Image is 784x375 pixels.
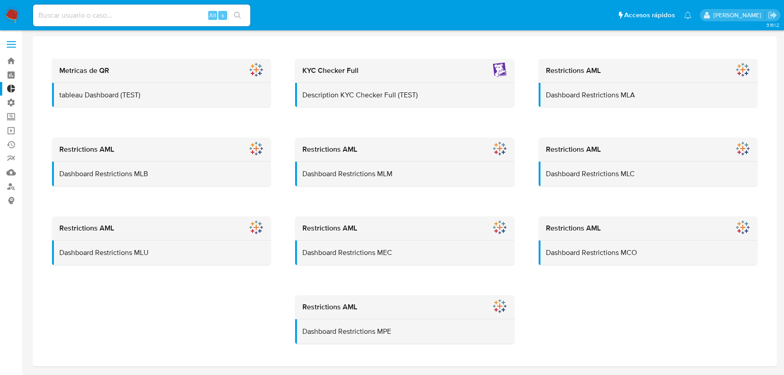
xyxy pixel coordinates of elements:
[249,62,263,77] img: Metricas de QR
[302,303,507,312] h2: Restrictions AML
[209,11,216,19] span: Alt
[302,169,507,179] p: Dashboard Restrictions MLM
[713,11,765,19] p: giorgio.franco@mercadolibre.com
[624,10,675,20] span: Accesos rápidos
[59,66,264,75] h2: Metricas de QR
[59,248,264,258] p: Dashboard Restrictions MLU
[492,299,507,313] img: Restrictions AML
[221,11,224,19] span: s
[302,66,507,75] h2: KYC Checker Full
[302,248,507,258] p: Dashboard Restrictions MEC
[546,248,751,258] p: Dashboard Restrictions MCO
[546,169,751,179] p: Dashboard Restrictions MLC
[736,62,750,77] img: Restrictions AML
[736,220,750,235] img: Restrictions AML
[768,10,777,20] a: Salir
[302,145,507,154] h2: Restrictions AML
[492,141,507,156] img: Restrictions AML
[736,141,750,156] img: Restrictions AML
[546,145,751,154] h2: Restrictions AML
[249,141,263,156] img: Restrictions AML
[546,224,751,233] h2: Restrictions AML
[249,220,263,235] img: Restrictions AML
[492,220,507,235] img: Restrictions AML
[492,62,507,77] img: KYC Checker Full
[228,9,247,22] button: search-icon
[59,145,264,154] h2: Restrictions AML
[302,90,507,100] p: Description KYC Checker Full (TEST)
[302,327,507,337] p: Dashboard Restrictions MPE
[546,66,751,75] h2: Restrictions AML
[684,11,692,19] a: Notificaciones
[546,90,751,100] p: Dashboard Restrictions MLA
[59,224,264,233] h2: Restrictions AML
[302,224,507,233] h2: Restrictions AML
[33,10,250,21] input: Buscar usuario o caso...
[59,169,264,179] p: Dashboard Restrictions MLB
[59,90,264,100] p: tableau Dashboard (TEST)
